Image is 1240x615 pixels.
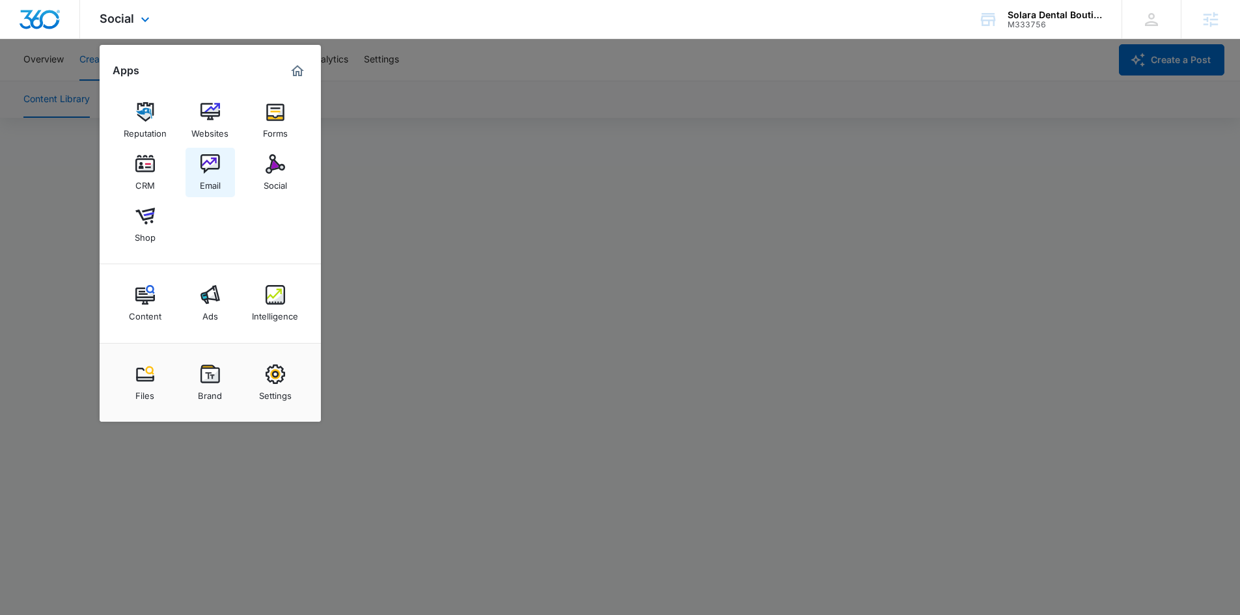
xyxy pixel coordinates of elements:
a: Content [120,279,170,328]
div: Shop [135,226,156,243]
div: Files [135,384,154,401]
a: Shop [120,200,170,249]
div: Reputation [124,122,167,139]
span: Social [100,12,134,25]
a: Marketing 360® Dashboard [287,61,308,81]
a: Settings [251,358,300,407]
div: CRM [135,174,155,191]
div: Brand [198,384,222,401]
a: Forms [251,96,300,145]
div: Settings [259,384,292,401]
div: Ads [202,305,218,321]
a: Email [186,148,235,197]
a: Files [120,358,170,407]
div: Email [200,174,221,191]
a: Websites [186,96,235,145]
div: Websites [191,122,228,139]
div: Forms [263,122,288,139]
a: Social [251,148,300,197]
a: Reputation [120,96,170,145]
a: CRM [120,148,170,197]
h2: Apps [113,64,139,77]
div: Intelligence [252,305,298,321]
a: Intelligence [251,279,300,328]
div: Content [129,305,161,321]
div: account name [1008,10,1103,20]
div: account id [1008,20,1103,29]
div: Social [264,174,287,191]
a: Ads [186,279,235,328]
a: Brand [186,358,235,407]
